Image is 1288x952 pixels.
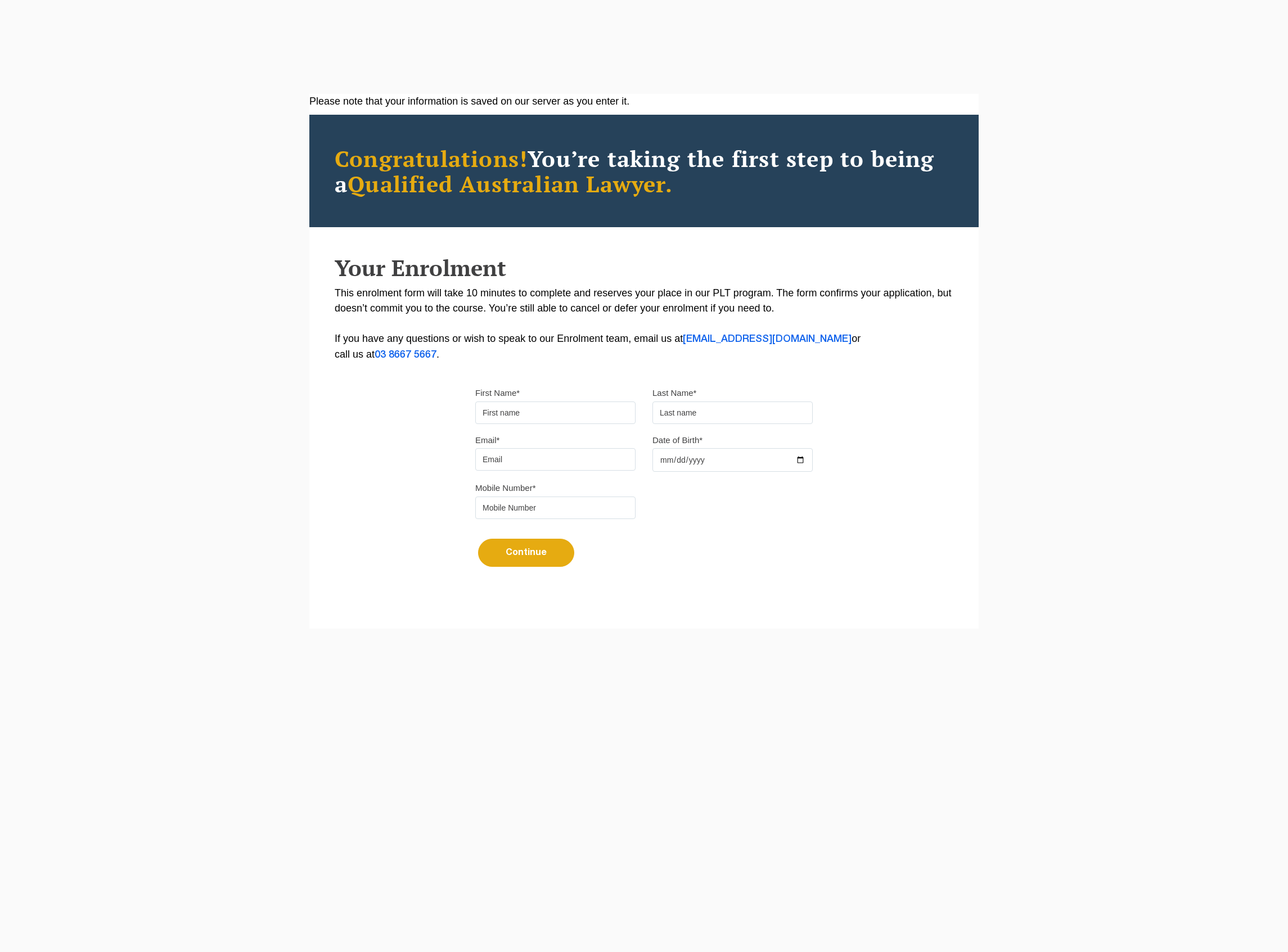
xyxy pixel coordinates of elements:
[475,401,636,424] input: First name
[335,255,953,280] h2: Your Enrolment
[475,435,499,446] label: Email*
[335,146,953,196] h2: You’re taking the first step to being a
[475,448,636,471] input: Email
[652,401,813,424] input: Last name
[335,143,528,173] span: Congratulations!
[683,335,852,344] a: [EMAIL_ADDRESS][DOMAIN_NAME]
[375,350,436,359] a: 03 8667 5667
[475,387,520,399] label: First Name*
[652,435,702,446] label: Date of Birth*
[475,482,536,494] label: Mobile Number*
[478,539,574,567] button: Continue
[475,497,636,519] input: Mobile Number
[335,286,953,363] p: This enrolment form will take 10 minutes to complete and reserves your place in our PLT program. ...
[348,169,673,198] span: Qualified Australian Lawyer.
[652,387,696,399] label: Last Name*
[309,94,979,109] div: Please note that your information is saved on our server as you enter it.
